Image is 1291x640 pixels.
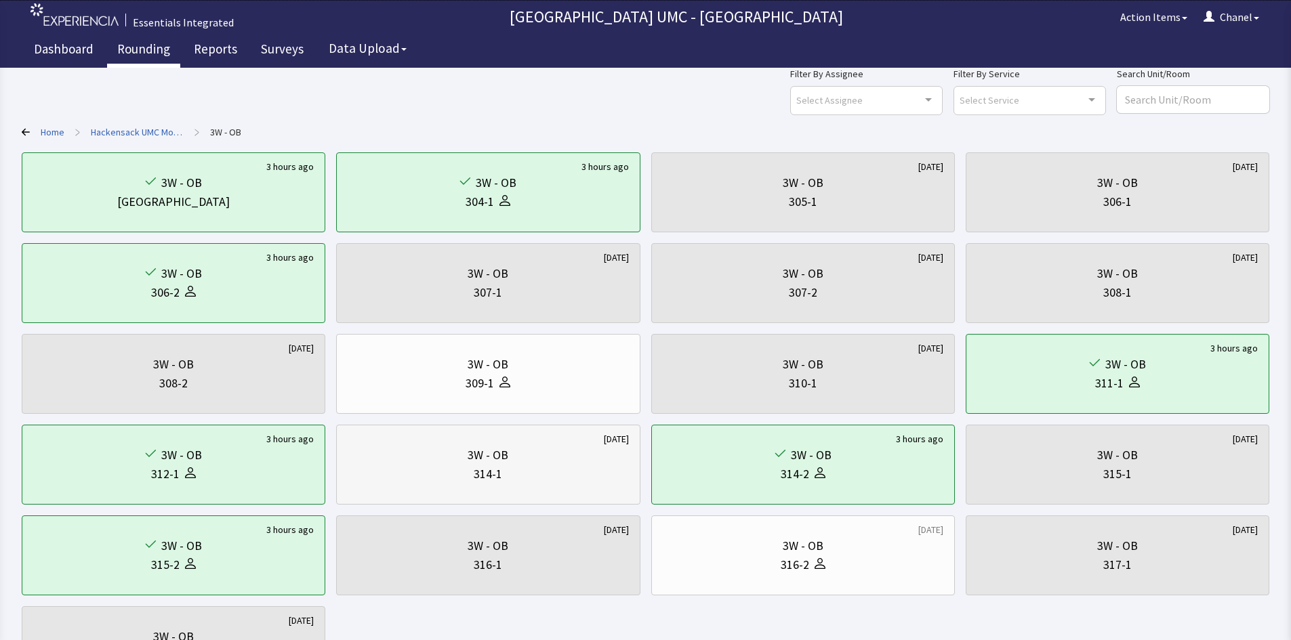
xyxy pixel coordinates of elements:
[954,66,1106,82] label: Filter By Service
[1103,465,1132,484] div: 315-1
[796,92,863,108] span: Select Assignee
[151,283,180,302] div: 306-2
[918,160,943,173] div: [DATE]
[918,523,943,536] div: [DATE]
[151,465,180,484] div: 312-1
[1233,523,1258,536] div: [DATE]
[476,173,516,192] div: 3W - OB
[161,264,202,283] div: 3W - OB
[266,432,314,446] div: 3 hours ago
[117,192,230,211] div: [GEOGRAPHIC_DATA]
[133,14,234,30] div: Essentials Integrated
[474,283,502,302] div: 307-1
[468,446,508,465] div: 3W - OB
[781,555,809,574] div: 316-2
[241,6,1112,28] p: [GEOGRAPHIC_DATA] UMC - [GEOGRAPHIC_DATA]
[1117,86,1269,113] input: Search Unit/Room
[1103,192,1132,211] div: 306-1
[474,465,502,484] div: 314-1
[1105,355,1146,374] div: 3W - OB
[210,125,241,139] a: 3W - OB
[604,432,629,446] div: [DATE]
[789,192,817,211] div: 305-1
[783,264,823,283] div: 3W - OB
[24,34,104,68] a: Dashboard
[789,374,817,393] div: 310-1
[153,355,194,374] div: 3W - OB
[266,160,314,173] div: 3 hours ago
[321,36,415,61] button: Data Upload
[251,34,314,68] a: Surveys
[1233,251,1258,264] div: [DATE]
[1103,283,1132,302] div: 308-1
[1233,432,1258,446] div: [DATE]
[1103,555,1132,574] div: 317-1
[1112,3,1195,30] button: Action Items
[1097,173,1138,192] div: 3W - OB
[1210,341,1258,355] div: 3 hours ago
[1233,160,1258,173] div: [DATE]
[468,355,508,374] div: 3W - OB
[151,555,180,574] div: 315-2
[75,119,80,146] span: >
[91,125,184,139] a: Hackensack UMC Mountainside
[159,374,188,393] div: 308-2
[474,555,502,574] div: 316-1
[194,119,199,146] span: >
[783,536,823,555] div: 3W - OB
[107,34,180,68] a: Rounding
[266,251,314,264] div: 3 hours ago
[466,374,494,393] div: 309-1
[896,432,943,446] div: 3 hours ago
[781,465,809,484] div: 314-2
[466,192,494,211] div: 304-1
[161,173,202,192] div: 3W - OB
[783,355,823,374] div: 3W - OB
[1097,536,1138,555] div: 3W - OB
[1095,374,1124,393] div: 311-1
[289,341,314,355] div: [DATE]
[161,446,202,465] div: 3W - OB
[783,173,823,192] div: 3W - OB
[161,536,202,555] div: 3W - OB
[289,614,314,627] div: [DATE]
[30,3,119,26] img: experiencia_logo.png
[918,251,943,264] div: [DATE]
[604,523,629,536] div: [DATE]
[1097,264,1138,283] div: 3W - OB
[789,283,817,302] div: 307-2
[468,536,508,555] div: 3W - OB
[604,251,629,264] div: [DATE]
[790,66,943,82] label: Filter By Assignee
[468,264,508,283] div: 3W - OB
[918,341,943,355] div: [DATE]
[41,125,64,139] a: Home
[1097,446,1138,465] div: 3W - OB
[791,446,832,465] div: 3W - OB
[266,523,314,536] div: 3 hours ago
[184,34,247,68] a: Reports
[1195,3,1267,30] button: Chanel
[581,160,629,173] div: 3 hours ago
[1117,66,1269,82] label: Search Unit/Room
[960,92,1019,108] span: Select Service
